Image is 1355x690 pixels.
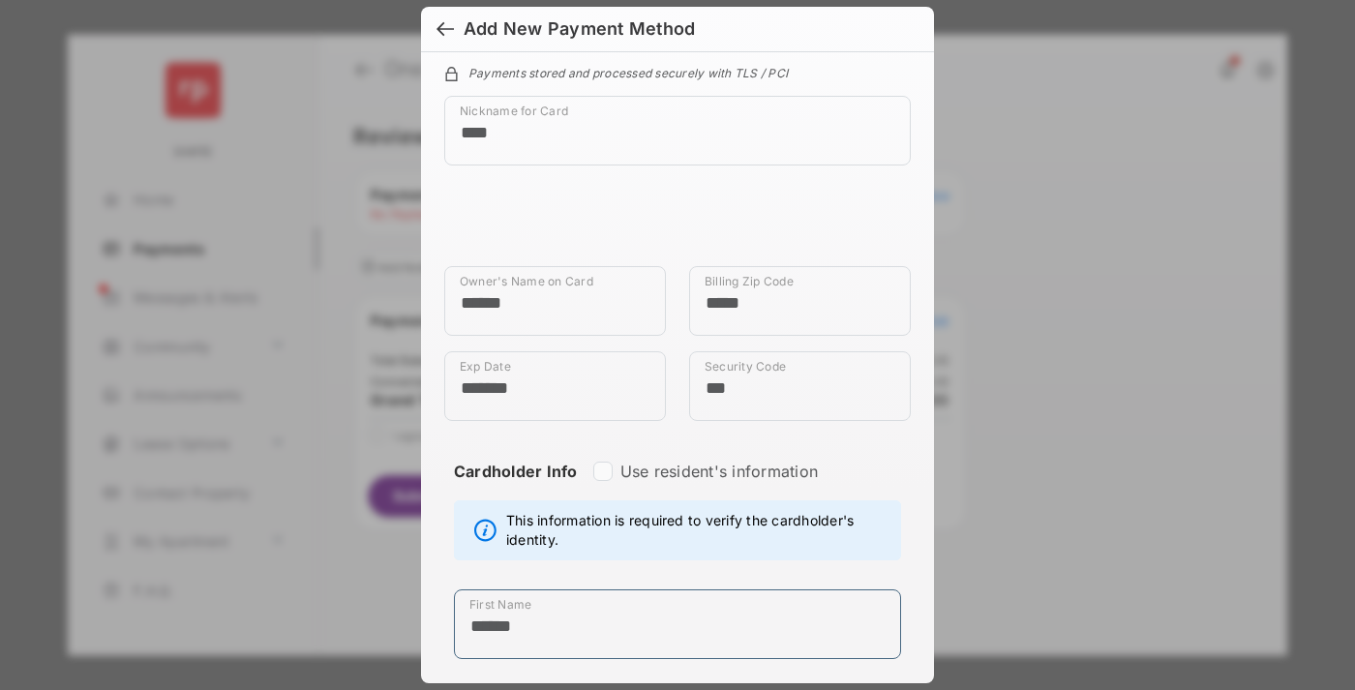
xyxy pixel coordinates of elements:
div: Add New Payment Method [464,18,695,40]
iframe: Credit card field [444,181,911,266]
div: Payments stored and processed securely with TLS / PCI [444,63,911,80]
strong: Cardholder Info [454,462,578,516]
span: This information is required to verify the cardholder's identity. [506,511,890,550]
label: Use resident's information [620,462,818,481]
